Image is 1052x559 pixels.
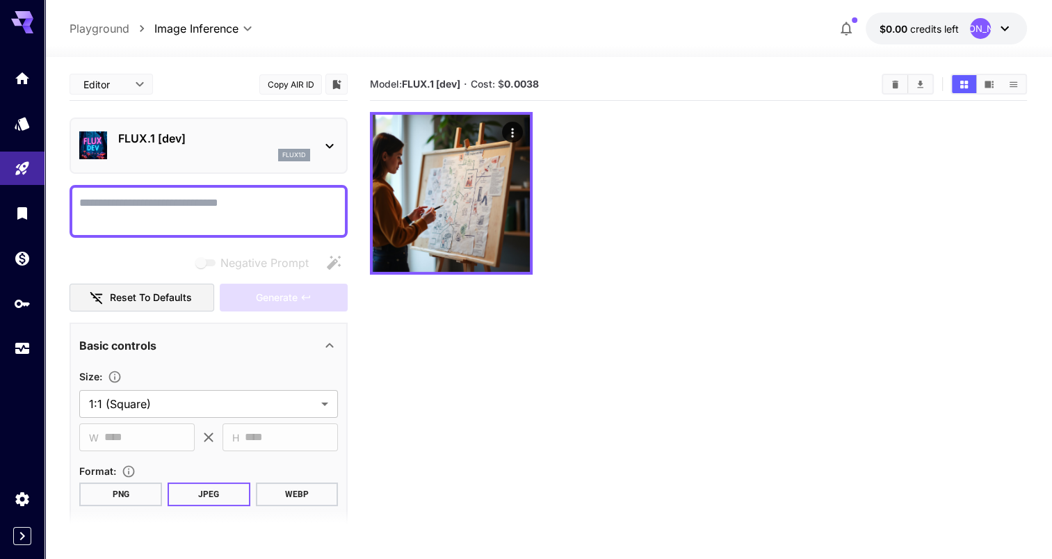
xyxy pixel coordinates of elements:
div: Settings [14,490,31,508]
span: Editor [83,77,127,92]
button: Add to library [330,76,343,92]
b: FLUX.1 [dev] [402,78,460,90]
p: flux1d [282,150,306,160]
div: $0.00 [880,22,959,36]
div: Wallet [14,250,31,267]
span: Negative Prompt [220,254,309,271]
a: Playground [70,20,129,37]
button: Show media in video view [977,75,1001,93]
span: W [89,430,99,446]
p: FLUX.1 [dev] [118,130,310,147]
div: [PERSON_NAME] [970,18,991,39]
button: Clear All [883,75,907,93]
button: Copy AIR ID [259,74,322,95]
button: Adjust the dimensions of the generated image by specifying its width and height in pixels, or sel... [102,370,127,384]
button: Download All [908,75,932,93]
p: · [464,76,467,92]
button: $0.00[PERSON_NAME] [866,13,1027,44]
button: Show media in grid view [952,75,976,93]
div: Usage [14,340,31,357]
div: Models [14,115,31,132]
button: JPEG [168,483,250,506]
button: WEBP [256,483,339,506]
span: Format : [79,465,116,477]
div: Show media in grid viewShow media in video viewShow media in list view [950,74,1027,95]
div: Playground [14,160,31,177]
span: Size : [79,371,102,382]
p: Basic controls [79,337,156,354]
div: Actions [502,122,523,143]
nav: breadcrumb [70,20,154,37]
img: Z [373,115,530,272]
span: credits left [910,23,959,35]
div: Basic controls [79,329,338,362]
div: FLUX.1 [dev]flux1d [79,124,338,167]
button: Show media in list view [1001,75,1026,93]
span: Model: [370,78,460,90]
span: H [232,430,239,446]
button: PNG [79,483,162,506]
button: Reset to defaults [70,284,214,312]
span: Image Inference [154,20,238,37]
div: Home [14,70,31,87]
b: 0.0038 [504,78,539,90]
span: 1:1 (Square) [89,396,316,412]
div: Clear AllDownload All [882,74,934,95]
button: Choose the file format for the output image. [116,464,141,478]
span: $0.00 [880,23,910,35]
span: Cost: $ [471,78,539,90]
div: API Keys [14,295,31,312]
span: Negative prompts are not compatible with the selected model. [193,254,320,271]
button: Expand sidebar [13,527,31,545]
div: Library [14,204,31,222]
